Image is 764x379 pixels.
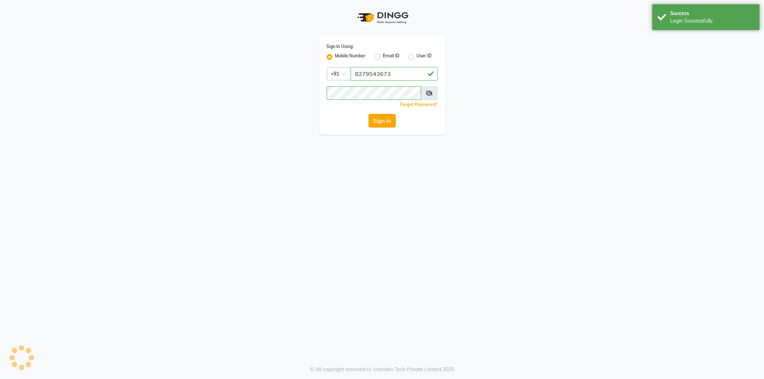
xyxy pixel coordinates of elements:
[400,102,438,107] a: Forgot Password?
[327,86,422,100] input: Username
[383,53,400,61] label: Email ID
[351,67,438,81] input: Username
[670,17,754,25] div: Login Successfully.
[354,7,411,28] img: logo1.svg
[670,10,754,17] div: Success
[417,53,432,61] label: User ID
[369,114,396,128] button: Sign In
[335,53,366,61] label: Mobile Number
[327,43,354,50] label: Sign In Using:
